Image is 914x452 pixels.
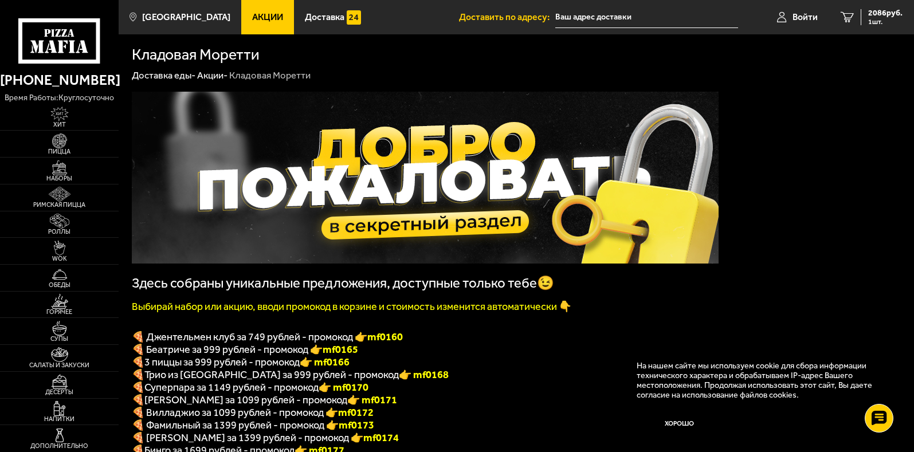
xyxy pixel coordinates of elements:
span: 🍕 Фамильный за 1399 рублей - промокод 👉 [132,419,374,431]
font: 🍕 [132,381,144,394]
button: Хорошо [637,410,723,438]
b: mf0165 [323,343,358,356]
font: 🍕 [132,356,144,368]
span: Трио из [GEOGRAPHIC_DATA] за 999 рублей - промокод [144,368,399,381]
span: Доставить по адресу: [459,13,555,22]
span: Акции [252,13,283,22]
div: Кладовая Моретти [229,69,311,82]
p: На нашем сайте мы используем cookie для сбора информации технического характера и обрабатываем IP... [637,361,885,400]
a: Акции- [197,69,227,81]
span: 🍕 Вилладжио за 1099 рублей - промокод 👉 [132,406,374,419]
span: Суперпара за 1149 рублей - промокод [144,381,319,394]
img: 15daf4d41897b9f0e9f617042186c801.svg [347,10,361,25]
span: 🍕 [PERSON_NAME] за 1399 рублей - промокод 👉 [132,431,399,444]
b: mf0173 [339,419,374,431]
font: 🍕 [132,368,144,381]
span: 2086 руб. [868,9,903,17]
b: mf0174 [363,431,399,444]
span: Здесь собраны уникальные предложения, доступные только тебе😉 [132,275,554,291]
b: mf0172 [338,406,374,419]
span: 3 пиццы за 999 рублей - промокод [144,356,300,368]
span: 🍕 Джентельмен клуб за 749 рублей - промокод 👉 [132,331,403,343]
b: 👉 mf0171 [347,394,397,406]
span: Доставка [305,13,344,22]
font: 👉 mf0168 [399,368,449,381]
span: 1 шт. [868,18,903,25]
span: [PERSON_NAME] за 1099 рублей - промокод [144,394,347,406]
b: 🍕 [132,394,144,406]
h1: Кладовая Моретти [132,47,260,62]
span: 🍕 Беатриче за 999 рублей - промокод 👉 [132,343,358,356]
font: 👉 mf0166 [300,356,350,368]
font: Выбирай набор или акцию, вводи промокод в корзине и стоимость изменится автоматически 👇 [132,300,571,313]
span: Войти [793,13,818,22]
a: Доставка еды- [132,69,195,81]
img: 1024x1024 [132,92,719,264]
font: 👉 mf0170 [319,381,368,394]
span: [GEOGRAPHIC_DATA] [142,13,230,22]
b: mf0160 [367,331,403,343]
input: Ваш адрес доставки [555,7,738,28]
